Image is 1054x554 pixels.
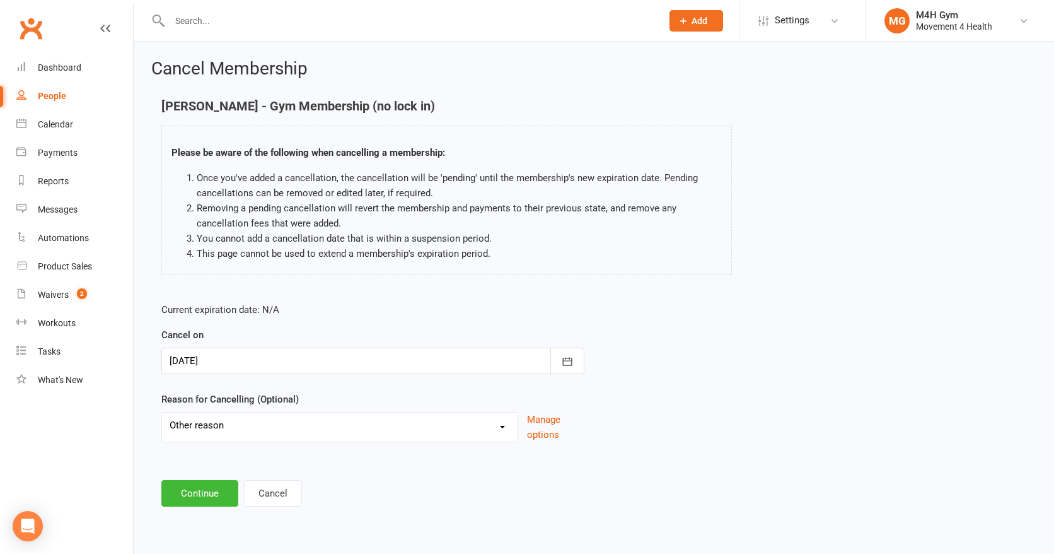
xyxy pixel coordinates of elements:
button: Manage options [527,412,584,442]
div: What's New [38,375,83,385]
span: Add [692,16,707,26]
div: People [38,91,66,101]
a: Reports [16,167,133,196]
button: Continue [161,480,238,507]
label: Cancel on [161,327,204,343]
a: People [16,82,133,110]
li: This page cannot be used to extend a membership's expiration period. [197,246,722,261]
button: Add [669,10,723,32]
div: Open Intercom Messenger [13,511,43,541]
div: Messages [38,204,78,215]
div: Waivers [38,290,69,300]
label: Reason for Cancelling (Optional) [161,392,299,407]
div: Dashboard [38,62,81,73]
button: Cancel [244,480,302,507]
a: Waivers 2 [16,281,133,309]
div: Movement 4 Health [916,21,992,32]
h2: Cancel Membership [151,59,1036,79]
div: Automations [38,233,89,243]
div: Tasks [38,346,61,357]
div: Payments [38,148,78,158]
a: Tasks [16,338,133,366]
div: Calendar [38,119,73,129]
a: Clubworx [15,13,47,44]
a: Dashboard [16,54,133,82]
span: Settings [775,6,809,35]
div: M4H Gym [916,9,992,21]
a: Calendar [16,110,133,139]
a: Workouts [16,309,133,338]
a: Automations [16,224,133,252]
span: 2 [77,288,87,299]
a: Messages [16,196,133,224]
a: Payments [16,139,133,167]
strong: Please be aware of the following when cancelling a membership: [171,147,445,158]
p: Current expiration date: N/A [161,302,584,317]
li: Once you've added a cancellation, the cancellation will be 'pending' until the membership's new e... [197,170,722,201]
div: Reports [38,176,69,186]
input: Search... [166,12,653,30]
div: Product Sales [38,261,92,271]
a: What's New [16,366,133,394]
li: You cannot add a cancellation date that is within a suspension period. [197,231,722,246]
a: Product Sales [16,252,133,281]
h4: [PERSON_NAME] - Gym Membership (no lock in) [161,99,732,113]
div: MG [884,8,910,33]
div: Workouts [38,318,76,328]
li: Removing a pending cancellation will revert the membership and payments to their previous state, ... [197,201,722,231]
